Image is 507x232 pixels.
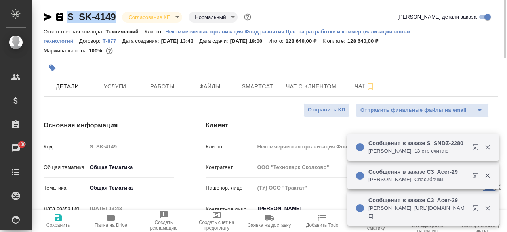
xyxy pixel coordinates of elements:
[230,38,269,44] p: [DATE] 19:00
[206,205,254,213] p: Контактное лицо
[79,38,103,44] p: Договор:
[44,121,174,130] h4: Основная информация
[206,121,498,130] h4: Клиент
[44,12,53,22] button: Скопировать ссылку для ЯМессенджера
[366,82,375,91] svg: Подписаться
[347,38,384,44] p: 128 640,00 ₽
[368,139,467,147] p: Сообщения в заказе S_SNDZ-2280
[286,38,322,44] p: 128 640,00 ₽
[95,222,127,228] span: Папка на Drive
[44,163,87,171] p: Общая тематика
[268,38,285,44] p: Итого:
[238,82,276,92] span: Smartcat
[360,106,467,115] span: Отправить финальные файлы на email
[254,141,498,152] input: Пустое поле
[161,38,200,44] p: [DATE] 13:43
[296,210,349,232] button: Добавить Todo
[87,203,156,214] input: Пустое поле
[368,147,467,155] p: [PERSON_NAME]: 13 стр считаю
[87,141,174,152] input: Пустое поле
[44,184,87,192] p: Тематика
[248,222,291,228] span: Заявка на доставку
[206,184,254,192] p: Наше юр. лицо
[84,210,137,232] button: Папка на Drive
[44,48,89,54] p: Маржинальность:
[468,139,487,158] button: Открыть в новой вкладке
[303,103,350,117] button: Отправить КП
[103,37,122,44] a: Т-877
[48,82,86,92] span: Детали
[199,38,230,44] p: Дата сдачи:
[44,29,411,44] p: Некоммерческая организация Фонд развития Центра разработки и коммерциализации новых технологий
[44,29,106,35] p: Ответственная команда:
[368,204,467,220] p: [PERSON_NAME]: [URL][DOMAIN_NAME]
[195,220,238,231] span: Создать счет на предоплату
[145,29,165,35] p: Клиент:
[67,12,116,22] a: S_SK-4149
[254,182,498,194] input: Пустое поле
[2,138,30,158] a: 100
[368,196,467,204] p: Сообщения в заказе C3_Acer-29
[306,222,338,228] span: Добавить Todo
[468,200,487,219] button: Открыть в новой вкладке
[206,163,254,171] p: Контрагент
[368,168,467,176] p: Сообщения в заказе C3_Acer-29
[254,161,498,173] input: Пустое поле
[398,13,477,21] span: [PERSON_NAME] детали заказа
[13,140,31,148] span: 100
[286,82,336,92] span: Чат с клиентом
[87,181,174,195] div: Общая Тематика
[44,28,411,44] a: Некоммерческая организация Фонд развития Центра разработки и коммерциализации новых технологий
[55,12,65,22] button: Скопировать ссылку
[193,14,228,21] button: Нормальный
[122,12,182,23] div: Согласование КП
[356,103,489,117] div: split button
[356,103,471,117] button: Отправить финальные файлы на email
[44,143,87,151] p: Код
[89,48,104,54] p: 100%
[322,38,347,44] p: К оплате:
[103,38,122,44] p: Т-877
[368,176,467,184] p: [PERSON_NAME]: Спасибочки!
[142,220,185,231] span: Создать рекламацию
[191,82,229,92] span: Файлы
[479,205,496,212] button: Закрыть
[87,161,174,174] div: Общая Тематика
[106,29,145,35] p: Технический
[206,143,254,151] p: Клиент
[479,144,496,151] button: Закрыть
[137,210,190,232] button: Создать рекламацию
[126,14,173,21] button: Согласование КП
[468,168,487,187] button: Открыть в новой вкладке
[44,205,87,213] p: Дата создания
[189,12,238,23] div: Согласование КП
[242,12,253,22] button: Доп статусы указывают на важность/срочность заказа
[479,172,496,179] button: Закрыть
[190,210,243,232] button: Создать счет на предоплату
[32,210,84,232] button: Сохранить
[346,81,384,91] span: Чат
[308,105,345,115] span: Отправить КП
[46,222,70,228] span: Сохранить
[44,59,61,77] button: Добавить тэг
[96,82,134,92] span: Услуги
[143,82,181,92] span: Работы
[122,38,161,44] p: Дата создания:
[243,210,295,232] button: Заявка на доставку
